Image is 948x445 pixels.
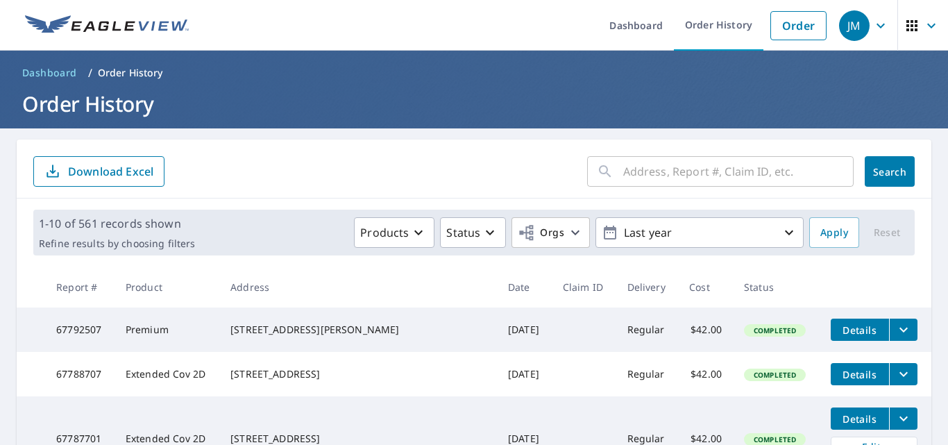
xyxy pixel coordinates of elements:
[446,224,480,241] p: Status
[889,363,917,385] button: filesDropdownBtn-67788707
[889,319,917,341] button: filesDropdownBtn-67792507
[616,267,679,308] th: Delivery
[219,267,497,308] th: Address
[839,412,881,426] span: Details
[22,66,77,80] span: Dashboard
[809,217,859,248] button: Apply
[733,267,820,308] th: Status
[745,326,804,335] span: Completed
[745,435,804,444] span: Completed
[552,267,616,308] th: Claim ID
[876,165,904,178] span: Search
[618,221,781,245] p: Last year
[865,156,915,187] button: Search
[115,308,219,352] td: Premium
[678,267,733,308] th: Cost
[360,224,409,241] p: Products
[68,164,153,179] p: Download Excel
[889,408,917,430] button: filesDropdownBtn-67787701
[745,370,804,380] span: Completed
[33,156,164,187] button: Download Excel
[770,11,827,40] a: Order
[678,308,733,352] td: $42.00
[831,319,889,341] button: detailsBtn-67792507
[616,308,679,352] td: Regular
[678,352,733,396] td: $42.00
[616,352,679,396] td: Regular
[230,367,486,381] div: [STREET_ADDRESS]
[39,237,195,250] p: Refine results by choosing filters
[88,65,92,81] li: /
[17,62,931,84] nav: breadcrumb
[115,352,219,396] td: Extended Cov 2D
[595,217,804,248] button: Last year
[497,308,552,352] td: [DATE]
[839,368,881,381] span: Details
[98,66,163,80] p: Order History
[497,267,552,308] th: Date
[354,217,434,248] button: Products
[511,217,590,248] button: Orgs
[497,352,552,396] td: [DATE]
[831,363,889,385] button: detailsBtn-67788707
[39,215,195,232] p: 1-10 of 561 records shown
[45,352,115,396] td: 67788707
[839,10,870,41] div: JM
[17,90,931,118] h1: Order History
[831,408,889,430] button: detailsBtn-67787701
[45,267,115,308] th: Report #
[440,217,506,248] button: Status
[623,152,854,191] input: Address, Report #, Claim ID, etc.
[115,267,219,308] th: Product
[17,62,83,84] a: Dashboard
[230,323,486,337] div: [STREET_ADDRESS][PERSON_NAME]
[518,224,564,242] span: Orgs
[820,224,848,242] span: Apply
[25,15,189,36] img: EV Logo
[45,308,115,352] td: 67792507
[839,324,881,337] span: Details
